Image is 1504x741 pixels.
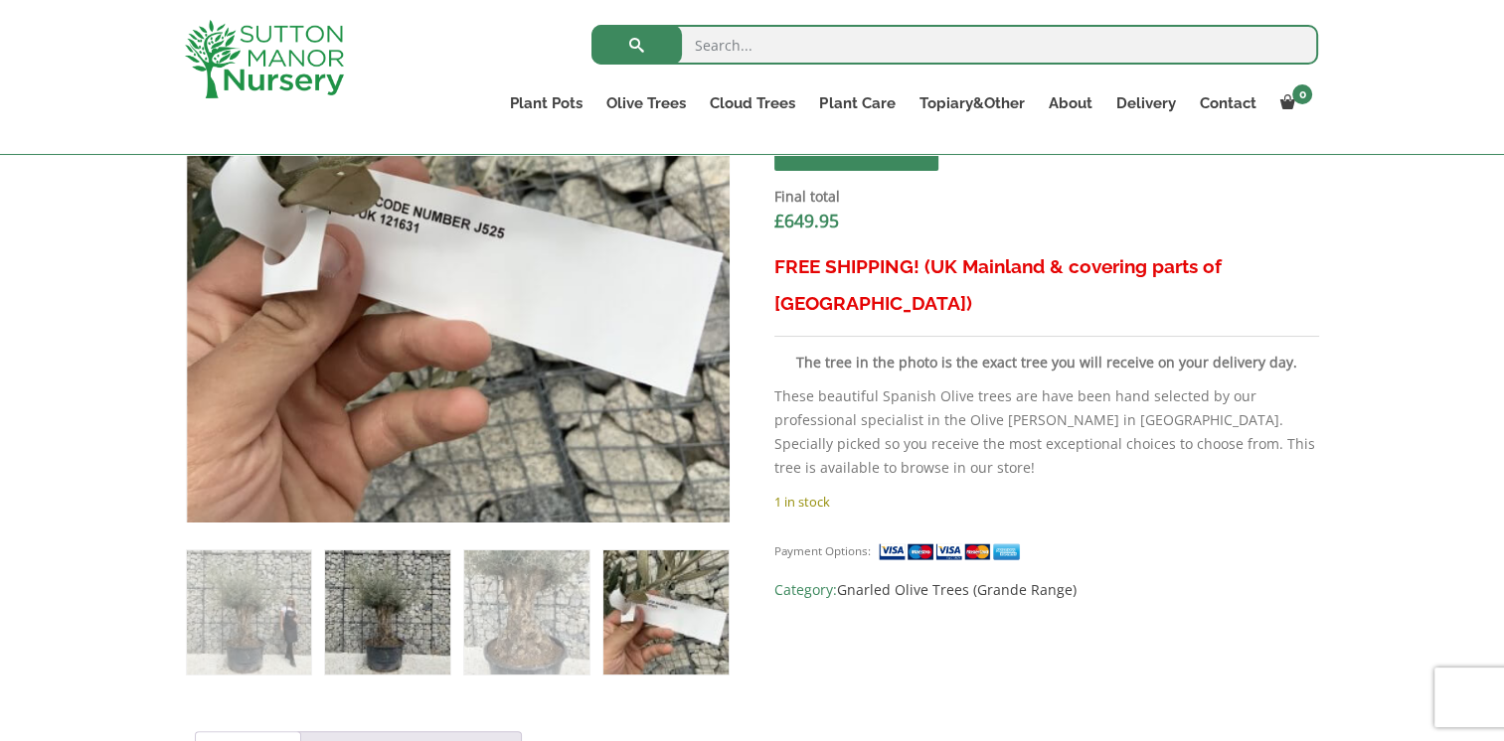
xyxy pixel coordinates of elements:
img: Gnarled Olive Tree XXL (Ancient) J525 - Image 4 [603,550,728,674]
h3: FREE SHIPPING! (UK Mainland & covering parts of [GEOGRAPHIC_DATA]) [774,248,1318,322]
img: Gnarled Olive Tree XXL (Ancient) J525 - Image 2 [325,550,449,674]
span: 0 [1292,84,1312,104]
small: Payment Options: [774,543,871,558]
a: Gnarled Olive Trees (Grande Range) [837,580,1077,599]
input: Search... [591,25,1318,65]
a: Delivery [1103,89,1187,117]
dt: Final total [774,185,1318,209]
a: Topiary&Other [907,89,1036,117]
a: Plant Pots [498,89,594,117]
a: Contact [1187,89,1267,117]
img: Gnarled Olive Tree XXL (Ancient) J525 [187,550,311,674]
a: Cloud Trees [698,89,807,117]
span: £ [774,209,784,232]
a: 0 [1267,89,1318,117]
img: payment supported [878,541,1027,562]
p: 1 in stock [774,490,1318,514]
img: Gnarled Olive Tree XXL (Ancient) J525 - Image 3 [464,550,588,674]
bdi: 649.95 [774,209,839,232]
img: logo [185,20,344,98]
p: These beautiful Spanish Olive trees are have been hand selected by our professional specialist in... [774,384,1318,480]
a: About [1036,89,1103,117]
span: Category: [774,578,1318,602]
strong: The tree in the photo is the exact tree you will receive on your delivery day. [796,353,1297,371]
a: Plant Care [807,89,907,117]
a: Olive Trees [594,89,698,117]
